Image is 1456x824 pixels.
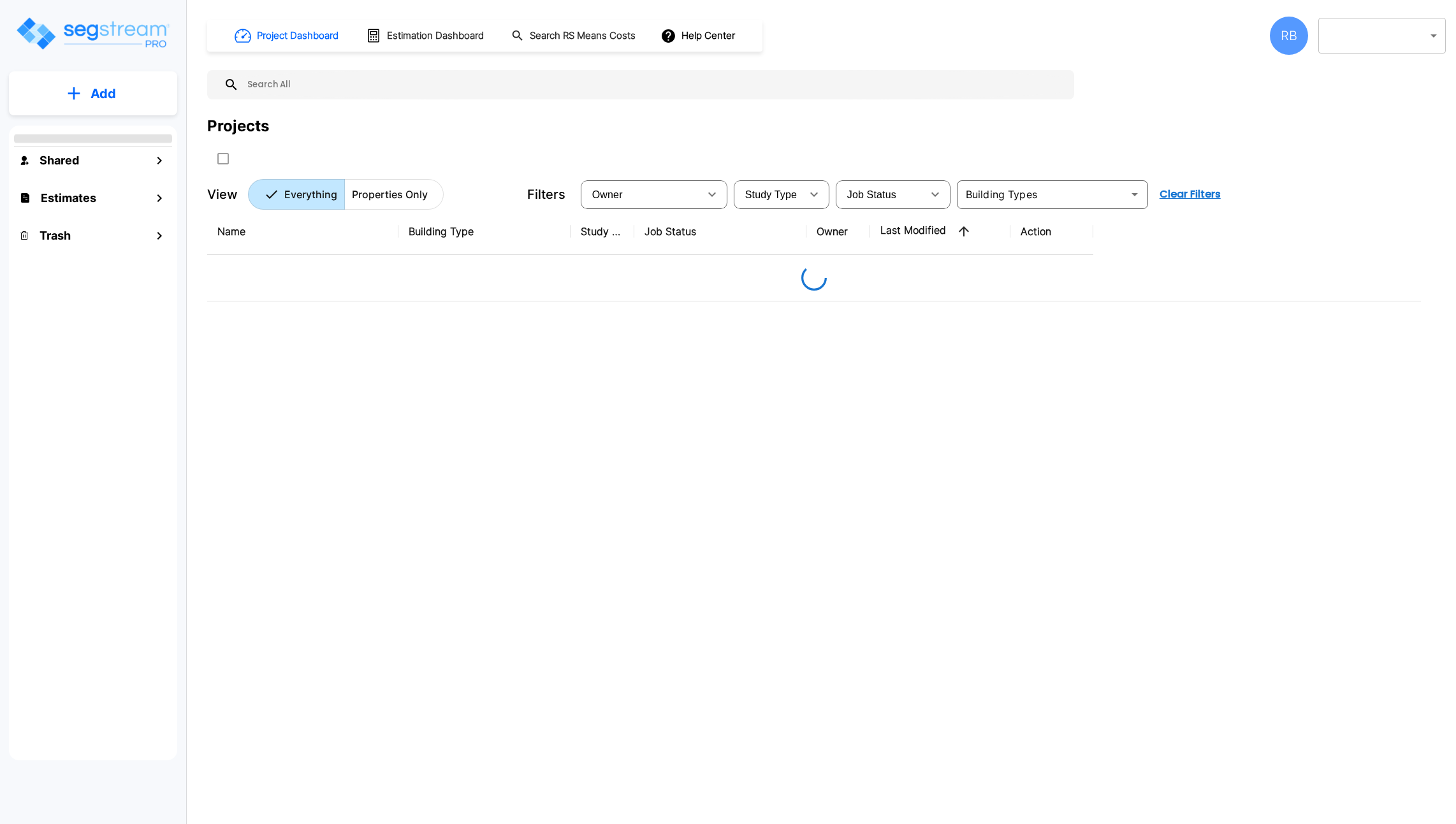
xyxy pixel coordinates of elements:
h1: Trash [40,227,71,244]
button: Properties Only [344,179,444,210]
div: RB [1270,17,1308,55]
button: Project Dashboard [229,22,346,50]
input: Search All [239,70,1068,99]
div: Select [583,177,699,212]
h1: Shared [40,152,79,169]
p: View [207,185,238,204]
p: Filters [527,185,565,204]
h1: Estimation Dashboard [387,29,484,43]
div: Projects [207,115,269,138]
span: Study Type [745,189,797,200]
div: Select [736,177,801,212]
input: Building Types [961,185,1123,203]
th: Action [1010,208,1093,255]
button: Estimation Dashboard [361,22,491,49]
p: Properties Only [352,187,428,202]
p: Add [91,84,116,103]
th: Study Type [571,208,634,255]
button: Add [9,75,177,112]
th: Last Modified [870,208,1010,255]
h1: Project Dashboard [257,29,339,43]
h1: Search RS Means Costs [530,29,636,43]
button: Open [1126,185,1144,203]
button: Help Center [658,24,740,48]
th: Building Type [398,208,571,255]
button: Search RS Means Costs [506,24,643,48]
th: Job Status [634,208,806,255]
img: Logo [15,15,171,52]
button: SelectAll [210,146,236,171]
span: Owner [592,189,623,200]
p: Everything [284,187,337,202]
th: Owner [806,208,870,255]
div: Platform [248,179,444,210]
div: Select [838,177,922,212]
button: Everything [248,179,345,210]
button: Clear Filters [1154,182,1226,207]
span: Job Status [847,189,896,200]
th: Name [207,208,398,255]
h1: Estimates [41,189,96,206]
